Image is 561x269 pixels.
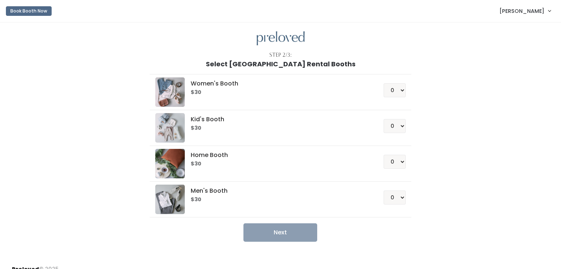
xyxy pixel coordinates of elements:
[6,6,52,16] button: Book Booth Now
[492,3,558,19] a: [PERSON_NAME]
[155,149,185,178] img: preloved logo
[206,60,356,68] h1: Select [GEOGRAPHIC_DATA] Rental Booths
[191,116,366,123] h5: Kid's Booth
[499,7,544,15] span: [PERSON_NAME]
[6,3,52,19] a: Book Booth Now
[191,188,366,194] h5: Men's Booth
[155,113,185,143] img: preloved logo
[191,197,366,203] h6: $30
[257,31,305,46] img: preloved logo
[191,80,366,87] h5: Women's Booth
[155,185,185,214] img: preloved logo
[191,161,366,167] h6: $30
[191,125,366,131] h6: $30
[269,51,292,59] div: Step 2/3:
[155,77,185,107] img: preloved logo
[191,90,366,95] h6: $30
[243,223,317,242] button: Next
[191,152,366,158] h5: Home Booth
